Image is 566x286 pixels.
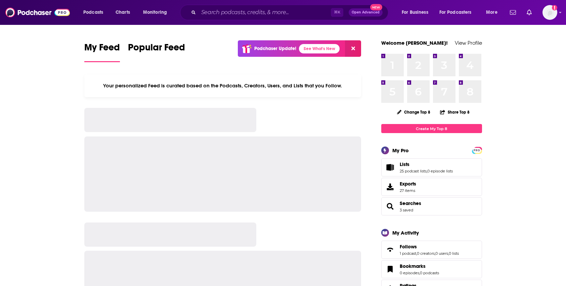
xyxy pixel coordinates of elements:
span: Follows [400,244,417,250]
a: Lists [400,161,453,167]
button: Share Top 8 [440,106,470,119]
img: Podchaser - Follow, Share and Rate Podcasts [5,6,70,19]
span: Podcasts [83,8,103,17]
a: Bookmarks [400,263,439,269]
span: ⌘ K [331,8,343,17]
span: More [486,8,497,17]
a: Show notifications dropdown [524,7,534,18]
img: User Profile [542,5,557,20]
span: Popular Feed [128,42,185,57]
span: , [435,251,435,256]
span: Lists [381,158,482,176]
div: My Activity [392,230,419,236]
span: Monitoring [143,8,167,17]
span: Follows [381,241,482,259]
button: Change Top 8 [393,108,435,116]
a: 0 podcasts [420,271,439,275]
span: Exports [400,181,416,187]
span: Logged in as LornaG [542,5,557,20]
a: Create My Top 8 [381,124,482,133]
span: Charts [116,8,130,17]
button: open menu [481,7,506,18]
a: Searches [384,202,397,211]
div: My Pro [392,147,409,154]
a: Follows [384,245,397,254]
a: Bookmarks [384,264,397,274]
button: open menu [397,7,437,18]
span: PRO [473,148,481,153]
a: Charts [111,7,134,18]
a: 0 lists [449,251,459,256]
button: Open AdvancedNew [349,8,383,16]
a: 0 episode lists [427,169,453,173]
button: open menu [435,7,481,18]
a: Popular Feed [128,42,185,62]
a: Exports [381,178,482,196]
span: For Business [402,8,428,17]
button: Show profile menu [542,5,557,20]
a: Show notifications dropdown [507,7,519,18]
span: For Podcasters [439,8,472,17]
a: My Feed [84,42,120,62]
div: Your personalized Feed is curated based on the Podcasts, Creators, Users, and Lists that you Follow. [84,74,361,97]
svg: Add a profile image [552,5,557,10]
a: Lists [384,163,397,172]
a: Welcome [PERSON_NAME]! [381,40,448,46]
span: Searches [381,197,482,215]
span: New [370,4,382,10]
a: See What's New [299,44,340,53]
input: Search podcasts, credits, & more... [199,7,331,18]
span: , [419,271,420,275]
span: 27 items [400,188,416,193]
p: Podchaser Update! [254,46,296,51]
span: Bookmarks [381,260,482,278]
span: , [427,169,427,173]
a: Follows [400,244,459,250]
a: Searches [400,200,421,206]
a: 0 episodes [400,271,419,275]
a: 25 podcast lists [400,169,427,173]
span: Open Advanced [352,11,380,14]
span: Exports [384,182,397,192]
span: My Feed [84,42,120,57]
a: View Profile [455,40,482,46]
div: Search podcasts, credits, & more... [186,5,395,20]
a: 1 podcast [400,251,416,256]
button: open menu [79,7,112,18]
button: open menu [138,7,176,18]
a: 0 creators [417,251,435,256]
span: Bookmarks [400,263,426,269]
a: 0 users [435,251,448,256]
span: Lists [400,161,409,167]
span: , [416,251,417,256]
a: PRO [473,148,481,153]
a: 3 saved [400,208,413,212]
